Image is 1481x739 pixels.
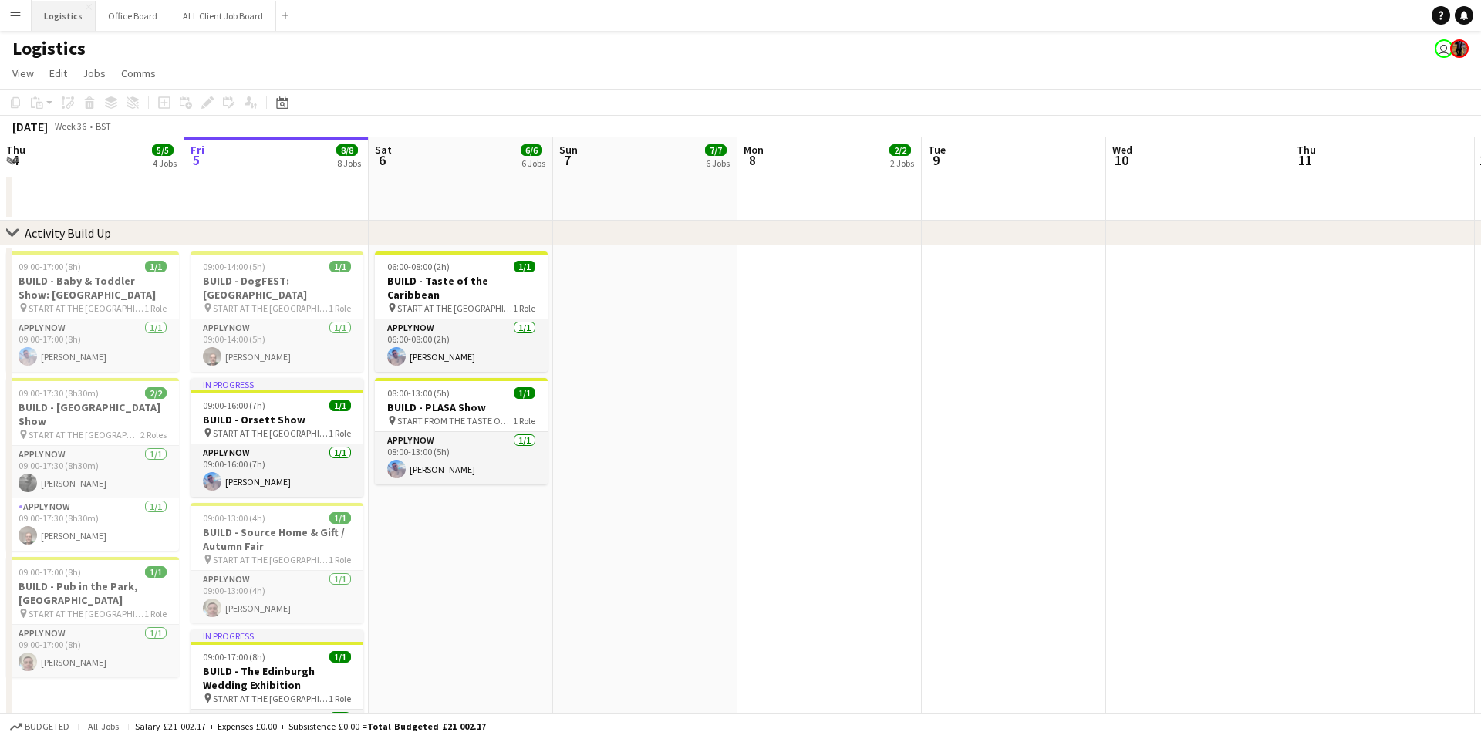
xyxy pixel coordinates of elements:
[397,302,513,314] span: START AT THE [GEOGRAPHIC_DATA]
[375,274,548,302] h3: BUILD - Taste of the Caribbean
[12,119,48,134] div: [DATE]
[926,151,946,169] span: 9
[6,625,179,677] app-card-role: APPLY NOW1/109:00-17:00 (8h)[PERSON_NAME]
[744,143,764,157] span: Mon
[375,251,548,372] app-job-card: 06:00-08:00 (2h)1/1BUILD - Taste of the Caribbean START AT THE [GEOGRAPHIC_DATA]1 RoleAPPLY NOW1/...
[928,143,946,157] span: Tue
[513,302,535,314] span: 1 Role
[514,261,535,272] span: 1/1
[140,429,167,440] span: 2 Roles
[191,319,363,372] app-card-role: APPLY NOW1/109:00-14:00 (5h)[PERSON_NAME]
[29,429,140,440] span: START AT THE [GEOGRAPHIC_DATA]
[191,378,363,390] div: In progress
[890,157,914,169] div: 2 Jobs
[191,251,363,372] app-job-card: 09:00-14:00 (5h)1/1BUILD - DogFEST: [GEOGRAPHIC_DATA] START AT THE [GEOGRAPHIC_DATA]1 RoleAPPLY N...
[337,157,361,169] div: 8 Jobs
[329,651,351,663] span: 1/1
[12,66,34,80] span: View
[191,274,363,302] h3: BUILD - DogFEST: [GEOGRAPHIC_DATA]
[191,664,363,692] h3: BUILD - The Edinburgh Wedding Exhibition
[6,143,25,157] span: Thu
[32,1,96,31] button: Logistics
[6,557,179,677] app-job-card: 09:00-17:00 (8h)1/1BUILD - Pub in the Park, [GEOGRAPHIC_DATA] START AT THE [GEOGRAPHIC_DATA]1 Rol...
[12,37,86,60] h1: Logistics
[559,143,578,157] span: Sun
[29,608,144,619] span: START AT THE [GEOGRAPHIC_DATA]
[43,63,73,83] a: Edit
[144,608,167,619] span: 1 Role
[144,302,167,314] span: 1 Role
[329,693,351,704] span: 1 Role
[1110,151,1132,169] span: 10
[25,225,111,241] div: Activity Build Up
[521,144,542,156] span: 6/6
[191,444,363,497] app-card-role: APPLY NOW1/109:00-16:00 (7h)[PERSON_NAME]
[51,120,89,132] span: Week 36
[373,151,392,169] span: 6
[145,261,167,272] span: 1/1
[557,151,578,169] span: 7
[213,302,329,314] span: START AT THE [GEOGRAPHIC_DATA]
[706,157,730,169] div: 6 Jobs
[375,378,548,484] div: 08:00-13:00 (5h)1/1BUILD - PLASA Show START FROM THE TASTE OF THE CARIBBEAN1 RoleAPPLY NOW1/108:0...
[29,302,144,314] span: START AT THE [GEOGRAPHIC_DATA]
[375,319,548,372] app-card-role: APPLY NOW1/106:00-08:00 (2h)[PERSON_NAME]
[329,427,351,439] span: 1 Role
[191,525,363,553] h3: BUILD - Source Home & Gift / Autumn Fair
[1435,39,1453,58] app-user-avatar: Julie Renhard Gray
[191,413,363,427] h3: BUILD - Orsett Show
[25,721,69,732] span: Budgeted
[1294,151,1316,169] span: 11
[387,387,450,399] span: 08:00-13:00 (5h)
[19,566,81,578] span: 09:00-17:00 (8h)
[329,554,351,565] span: 1 Role
[170,1,276,31] button: ALL Client Job Board
[213,427,329,439] span: START AT THE [GEOGRAPHIC_DATA]
[145,566,167,578] span: 1/1
[329,512,351,524] span: 1/1
[336,144,358,156] span: 8/8
[121,66,156,80] span: Comms
[153,157,177,169] div: 4 Jobs
[1112,143,1132,157] span: Wed
[375,143,392,157] span: Sat
[96,120,111,132] div: BST
[889,144,911,156] span: 2/2
[19,261,81,272] span: 09:00-17:00 (8h)
[191,503,363,623] app-job-card: 09:00-13:00 (4h)1/1BUILD - Source Home & Gift / Autumn Fair START AT THE [GEOGRAPHIC_DATA]1 RoleA...
[49,66,67,80] span: Edit
[203,261,265,272] span: 09:00-14:00 (5h)
[6,319,179,372] app-card-role: APPLY NOW1/109:00-17:00 (8h)[PERSON_NAME]
[115,63,162,83] a: Comms
[203,400,265,411] span: 09:00-16:00 (7h)
[191,143,204,157] span: Fri
[6,251,179,372] div: 09:00-17:00 (8h)1/1BUILD - Baby & Toddler Show: [GEOGRAPHIC_DATA] START AT THE [GEOGRAPHIC_DATA]1...
[76,63,112,83] a: Jobs
[705,144,727,156] span: 7/7
[19,387,99,399] span: 09:00-17:30 (8h30m)
[397,415,513,427] span: START FROM THE TASTE OF THE CARIBBEAN
[213,554,329,565] span: START AT THE [GEOGRAPHIC_DATA]
[135,720,486,732] div: Salary £21 002.17 + Expenses £0.00 + Subsistence £0.00 =
[145,387,167,399] span: 2/2
[367,720,486,732] span: Total Budgeted £21 002.17
[152,144,174,156] span: 5/5
[96,1,170,31] button: Office Board
[521,157,545,169] div: 6 Jobs
[6,446,179,498] app-card-role: APPLY NOW1/109:00-17:30 (8h30m)[PERSON_NAME]
[6,378,179,551] app-job-card: 09:00-17:30 (8h30m)2/2BUILD - [GEOGRAPHIC_DATA] Show START AT THE [GEOGRAPHIC_DATA]2 RolesAPPLY N...
[6,579,179,607] h3: BUILD - Pub in the Park, [GEOGRAPHIC_DATA]
[191,571,363,623] app-card-role: APPLY NOW1/109:00-13:00 (4h)[PERSON_NAME]
[6,400,179,428] h3: BUILD - [GEOGRAPHIC_DATA] Show
[8,718,72,735] button: Budgeted
[375,400,548,414] h3: BUILD - PLASA Show
[203,651,265,663] span: 09:00-17:00 (8h)
[329,302,351,314] span: 1 Role
[188,151,204,169] span: 5
[203,512,265,524] span: 09:00-13:00 (4h)
[329,400,351,411] span: 1/1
